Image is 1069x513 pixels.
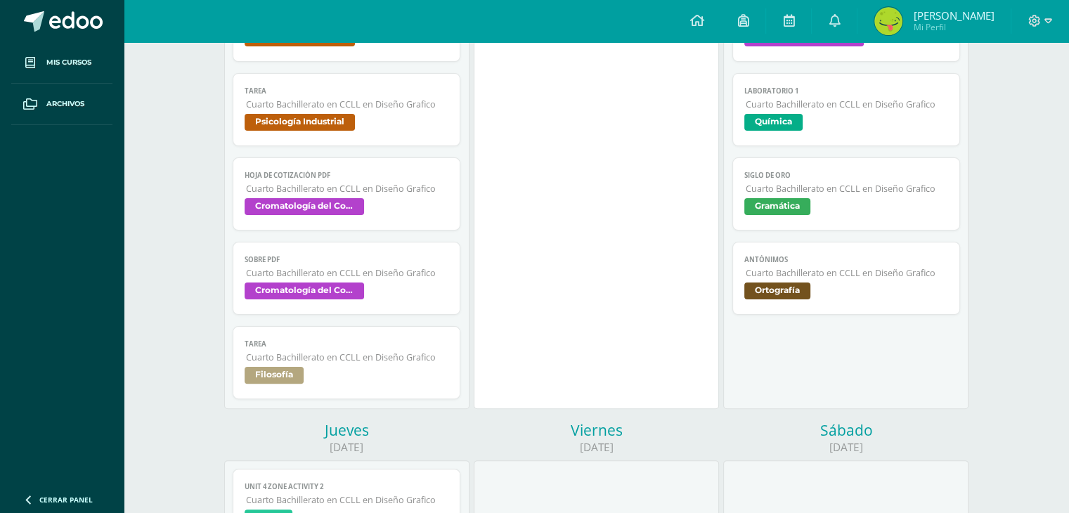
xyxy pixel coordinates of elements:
span: Tarea [245,86,449,96]
div: Jueves [224,420,469,440]
a: Siglo de oroCuarto Bachillerato en CCLL en Diseño GraficoGramática [732,157,961,230]
span: Gramática [744,198,810,215]
a: TareaCuarto Bachillerato en CCLL en Diseño GraficoFilosofía [233,326,461,399]
span: Cerrar panel [39,495,93,505]
span: Cuarto Bachillerato en CCLL en Diseño Grafico [746,98,949,110]
span: Cuarto Bachillerato en CCLL en Diseño Grafico [246,494,449,506]
span: Sobre PDF [245,255,449,264]
span: Hoja de cotización PDF [245,171,449,180]
span: Unit 4 Zone Activity 2 [245,482,449,491]
span: Tarea [245,339,449,349]
div: Sábado [723,420,968,440]
span: Mis cursos [46,57,91,68]
a: Hoja de cotización PDFCuarto Bachillerato en CCLL en Diseño GraficoCromatología del Color [233,157,461,230]
div: [DATE] [474,440,719,455]
span: Cromatología del Color [245,283,364,299]
a: AntónimosCuarto Bachillerato en CCLL en Diseño GraficoOrtografía [732,242,961,315]
span: [PERSON_NAME] [913,8,994,22]
img: 97e88fa67c80cacf31678ba3dd903fc2.png [874,7,902,35]
a: Mis cursos [11,42,112,84]
span: Cuarto Bachillerato en CCLL en Diseño Grafico [246,267,449,279]
div: [DATE] [723,440,968,455]
span: Filosofía [245,367,304,384]
span: Psicología Industrial [245,114,355,131]
a: Archivos [11,84,112,125]
span: Laboratorio 1 [744,86,949,96]
span: Cuarto Bachillerato en CCLL en Diseño Grafico [246,98,449,110]
span: Ortografía [744,283,810,299]
span: Química [744,114,803,131]
a: Sobre PDFCuarto Bachillerato en CCLL en Diseño GraficoCromatología del Color [233,242,461,315]
span: Cromatología del Color [245,198,364,215]
span: Antónimos [744,255,949,264]
span: Cuarto Bachillerato en CCLL en Diseño Grafico [746,183,949,195]
span: Mi Perfil [913,21,994,33]
span: Archivos [46,98,84,110]
span: Siglo de oro [744,171,949,180]
span: Cuarto Bachillerato en CCLL en Diseño Grafico [746,267,949,279]
a: Laboratorio 1Cuarto Bachillerato en CCLL en Diseño GraficoQuímica [732,73,961,146]
div: [DATE] [224,440,469,455]
div: Viernes [474,420,719,440]
span: Cuarto Bachillerato en CCLL en Diseño Grafico [246,351,449,363]
a: TareaCuarto Bachillerato en CCLL en Diseño GraficoPsicología Industrial [233,73,461,146]
span: Cuarto Bachillerato en CCLL en Diseño Grafico [246,183,449,195]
